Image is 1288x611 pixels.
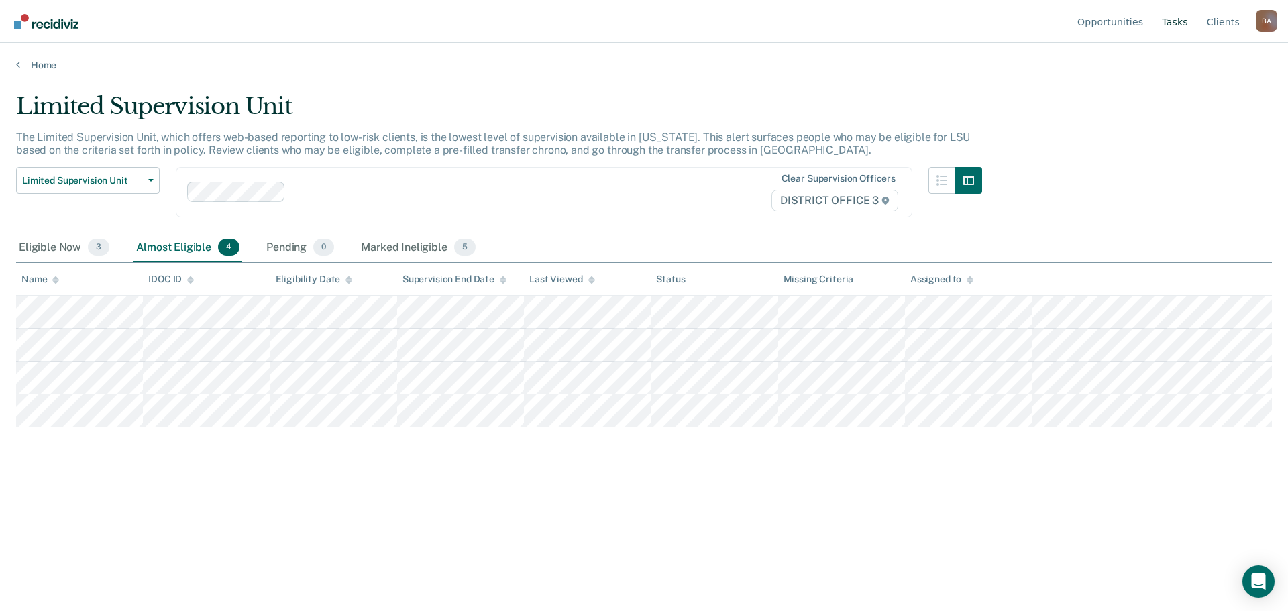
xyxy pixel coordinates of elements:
[1242,565,1275,598] div: Open Intercom Messenger
[16,167,160,194] button: Limited Supervision Unit
[529,274,594,285] div: Last Viewed
[133,233,242,263] div: Almost Eligible4
[358,233,478,263] div: Marked Ineligible5
[16,233,112,263] div: Eligible Now3
[16,59,1272,71] a: Home
[14,14,78,29] img: Recidiviz
[454,239,476,256] span: 5
[148,274,194,285] div: IDOC ID
[771,190,898,211] span: DISTRICT OFFICE 3
[16,93,982,131] div: Limited Supervision Unit
[402,274,506,285] div: Supervision End Date
[218,239,239,256] span: 4
[313,239,334,256] span: 0
[22,175,143,186] span: Limited Supervision Unit
[21,274,59,285] div: Name
[88,239,109,256] span: 3
[264,233,337,263] div: Pending0
[1256,10,1277,32] div: B A
[656,274,685,285] div: Status
[16,131,970,156] p: The Limited Supervision Unit, which offers web-based reporting to low-risk clients, is the lowest...
[782,173,896,184] div: Clear supervision officers
[784,274,854,285] div: Missing Criteria
[910,274,973,285] div: Assigned to
[276,274,353,285] div: Eligibility Date
[1256,10,1277,32] button: Profile dropdown button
